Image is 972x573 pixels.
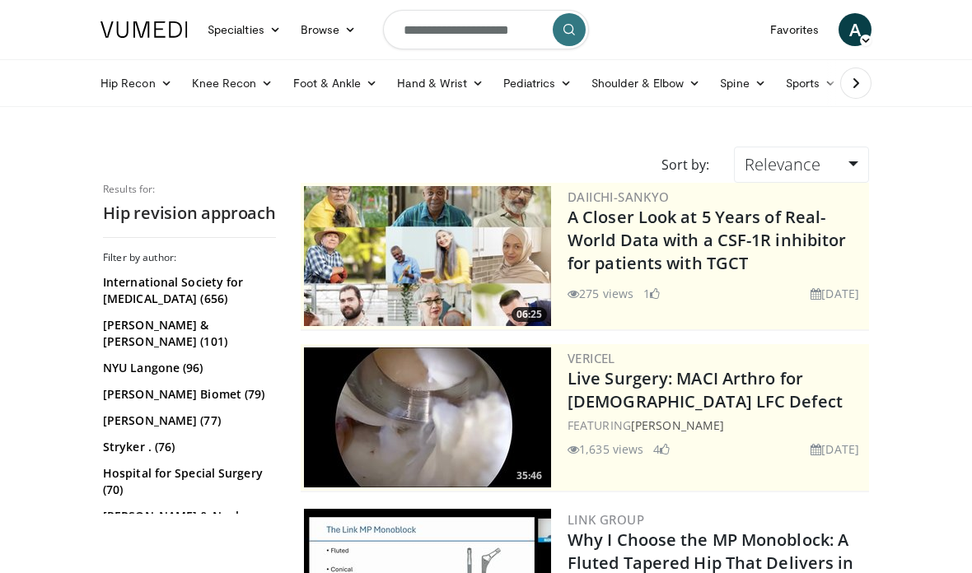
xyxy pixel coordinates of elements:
[291,13,367,46] a: Browse
[103,386,272,403] a: [PERSON_NAME] Biomet (79)
[582,67,710,100] a: Shoulder & Elbow
[811,285,859,302] li: [DATE]
[91,67,182,100] a: Hip Recon
[103,412,272,429] a: [PERSON_NAME] (77)
[760,13,829,46] a: Favorites
[568,440,643,458] li: 1,635 views
[103,317,272,350] a: [PERSON_NAME] & [PERSON_NAME] (101)
[643,285,660,302] li: 1
[568,206,846,274] a: A Closer Look at 5 Years of Real-World Data with a CSF-1R inhibitor for patients with TGCT
[103,251,276,264] h3: Filter by author:
[493,67,582,100] a: Pediatrics
[387,67,493,100] a: Hand & Wrist
[568,189,670,205] a: Daiichi-Sankyo
[304,347,551,487] a: 35:46
[304,186,551,326] img: 93c22cae-14d1-47f0-9e4a-a244e824b022.png.300x170_q85_crop-smart_upscale.jpg
[103,508,272,541] a: [PERSON_NAME] & Nephew (57)
[103,439,272,455] a: Stryker . (76)
[103,274,272,307] a: International Society for [MEDICAL_DATA] (656)
[839,13,872,46] a: A
[653,440,670,458] li: 4
[512,468,547,483] span: 35:46
[568,367,843,412] a: Live Surgery: MACI Arthro for [DEMOGRAPHIC_DATA] LFC Defect
[182,67,283,100] a: Knee Recon
[776,67,847,100] a: Sports
[198,13,291,46] a: Specialties
[568,285,633,302] li: 275 views
[512,307,547,322] span: 06:25
[304,186,551,326] a: 06:25
[304,347,551,487] img: eb023345-1e2d-4374-a840-ddbc99f8c97c.300x170_q85_crop-smart_upscale.jpg
[710,67,775,100] a: Spine
[568,417,866,434] div: FEATURING
[103,183,276,196] p: Results for:
[568,350,615,366] a: Vericel
[103,465,272,498] a: Hospital for Special Surgery (70)
[100,21,188,38] img: VuMedi Logo
[103,360,272,376] a: NYU Langone (96)
[103,203,276,224] h2: Hip revision approach
[734,147,869,183] a: Relevance
[745,153,820,175] span: Relevance
[383,10,589,49] input: Search topics, interventions
[568,511,644,528] a: LINK Group
[631,417,724,433] a: [PERSON_NAME]
[811,440,859,458] li: [DATE]
[649,147,722,183] div: Sort by:
[283,67,388,100] a: Foot & Ankle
